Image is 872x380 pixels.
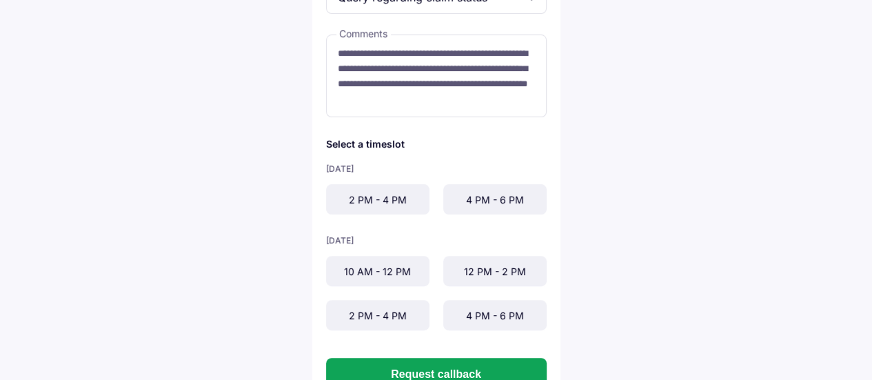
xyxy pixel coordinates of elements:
div: Select a timeslot [326,138,547,150]
div: 12 PM - 2 PM [443,256,547,286]
div: [DATE] [326,163,547,174]
div: 4 PM - 6 PM [443,300,547,330]
div: 10 AM - 12 PM [326,256,429,286]
div: 2 PM - 4 PM [326,184,429,214]
div: [DATE] [326,235,547,246]
div: 2 PM - 4 PM [326,300,429,330]
div: 4 PM - 6 PM [443,184,547,214]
